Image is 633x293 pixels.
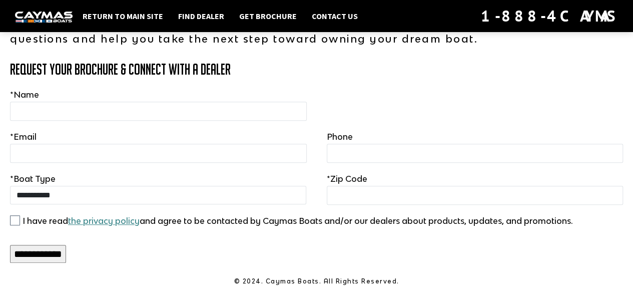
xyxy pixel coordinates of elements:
div: 1-888-4CAYMAS [481,5,618,27]
p: © 2024. Caymas Boats. All Rights Reserved. [10,277,623,286]
h3: Request Your Brochure & Connect with a Dealer [10,61,623,78]
label: Email [10,131,37,143]
a: the privacy policy [68,216,140,226]
label: Boat Type [10,173,56,185]
label: I have read and agree to be contacted by Caymas Boats and/or our dealers about products, updates,... [23,215,573,227]
a: Contact Us [307,10,363,23]
a: Find Dealer [173,10,229,23]
a: Get Brochure [234,10,302,23]
label: Phone [327,131,353,143]
label: Zip Code [327,173,367,185]
img: white-logo-c9c8dbefe5ff5ceceb0f0178aa75bf4bb51f6bca0971e226c86eb53dfe498488.png [15,12,73,22]
label: Name [10,89,39,101]
a: Return to main site [78,10,168,23]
